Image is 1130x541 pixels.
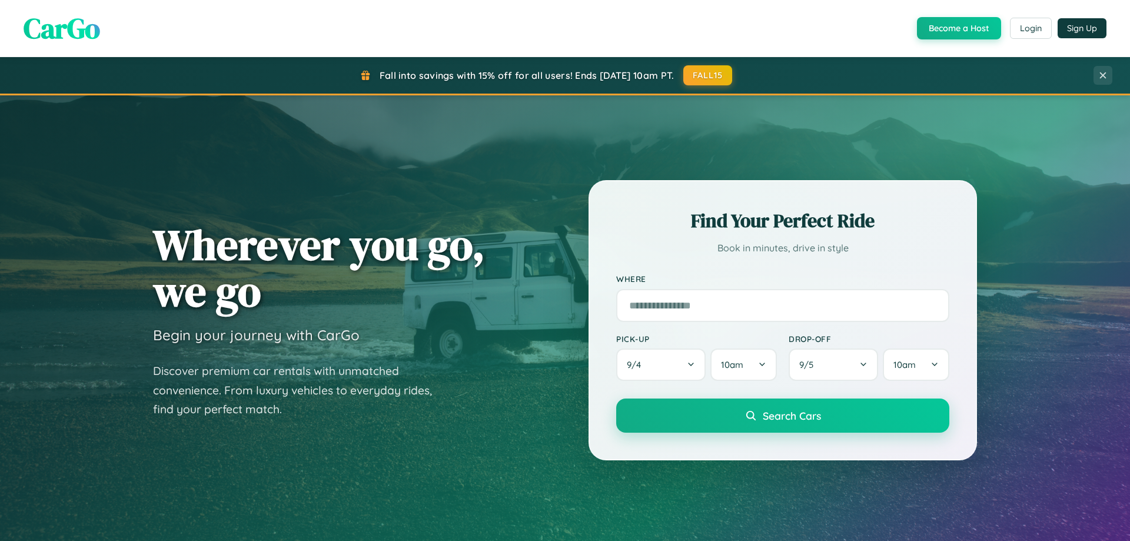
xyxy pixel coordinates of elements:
[616,240,949,257] p: Book in minutes, drive in style
[883,349,949,381] button: 10am
[616,208,949,234] h2: Find Your Perfect Ride
[616,399,949,433] button: Search Cars
[763,409,821,422] span: Search Cars
[153,221,485,314] h1: Wherever you go, we go
[710,349,777,381] button: 10am
[153,326,360,344] h3: Begin your journey with CarGo
[380,69,674,81] span: Fall into savings with 15% off for all users! Ends [DATE] 10am PT.
[799,359,819,370] span: 9 / 5
[153,361,447,419] p: Discover premium car rentals with unmatched convenience. From luxury vehicles to everyday rides, ...
[616,349,706,381] button: 9/4
[789,349,878,381] button: 9/5
[1058,18,1106,38] button: Sign Up
[616,334,777,344] label: Pick-up
[1010,18,1052,39] button: Login
[893,359,916,370] span: 10am
[24,9,100,48] span: CarGo
[627,359,647,370] span: 9 / 4
[721,359,743,370] span: 10am
[789,334,949,344] label: Drop-off
[917,17,1001,39] button: Become a Host
[683,65,733,85] button: FALL15
[616,274,949,284] label: Where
